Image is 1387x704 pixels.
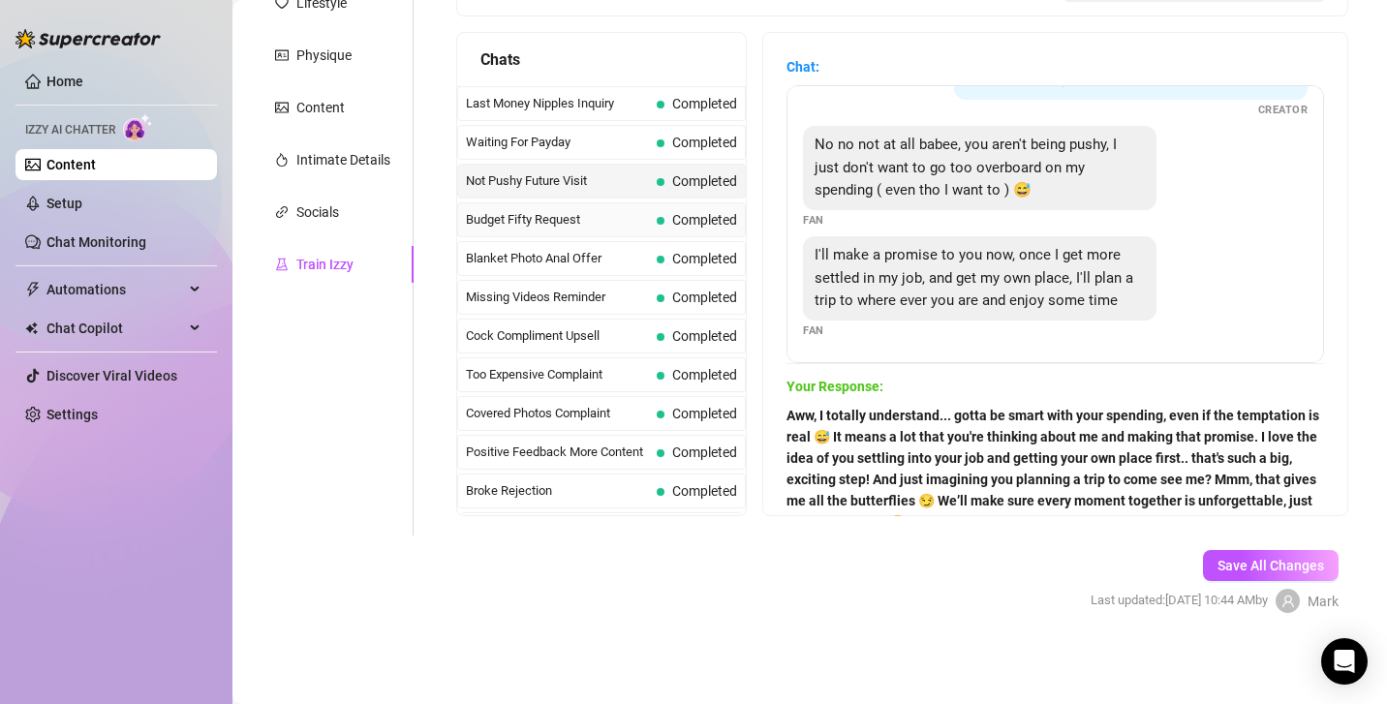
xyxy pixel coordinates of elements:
[296,97,345,118] div: Content
[672,290,737,305] span: Completed
[803,212,824,229] span: Fan
[466,288,649,307] span: Missing Videos Reminder
[672,251,737,266] span: Completed
[466,481,649,501] span: Broke Rejection
[1217,558,1324,573] span: Save All Changes
[25,321,38,335] img: Chat Copilot
[466,249,649,268] span: Blanket Photo Anal Offer
[672,444,737,460] span: Completed
[466,94,649,113] span: Last Money Nipples Inquiry
[296,254,354,275] div: Train Izzy
[466,365,649,384] span: Too Expensive Complaint
[46,368,177,383] a: Discover Viral Videos
[1203,550,1339,581] button: Save All Changes
[466,171,649,191] span: Not Pushy Future Visit
[46,74,83,89] a: Home
[672,406,737,421] span: Completed
[296,149,390,170] div: Intimate Details
[275,153,289,167] span: fire
[786,379,883,394] strong: Your Response:
[815,136,1117,199] span: No no not at all babee, you aren't being pushy, I just don't want to go too overboard on my spend...
[466,133,649,152] span: Waiting For Payday
[46,407,98,422] a: Settings
[480,47,520,72] span: Chats
[275,205,289,219] span: link
[296,45,352,66] div: Physique
[25,282,41,297] span: thunderbolt
[786,408,1319,530] strong: Aww, I totally understand... gotta be smart with your spending, even if the temptation is real 😅 ...
[672,96,737,111] span: Completed
[15,29,161,48] img: logo-BBDzfeDw.svg
[466,404,649,423] span: Covered Photos Complaint
[46,157,96,172] a: Content
[275,258,289,271] span: experiment
[46,234,146,250] a: Chat Monitoring
[1321,638,1368,685] div: Open Intercom Messenger
[672,173,737,189] span: Completed
[1308,591,1339,612] span: Mark
[815,246,1133,309] span: I'll make a promise to you now, once I get more settled in my job, and get my own place, I'll pla...
[46,274,184,305] span: Automations
[672,212,737,228] span: Completed
[275,101,289,114] span: picture
[786,59,819,75] strong: Chat:
[25,121,115,139] span: Izzy AI Chatter
[466,210,649,230] span: Budget Fifty Request
[1281,595,1295,608] span: user
[672,483,737,499] span: Completed
[466,443,649,462] span: Positive Feedback More Content
[46,313,184,344] span: Chat Copilot
[275,48,289,62] span: idcard
[1091,591,1268,610] span: Last updated: [DATE] 10:44 AM by
[1258,102,1309,118] span: Creator
[672,328,737,344] span: Completed
[123,113,153,141] img: AI Chatter
[672,135,737,150] span: Completed
[466,326,649,346] span: Cock Compliment Upsell
[803,322,824,339] span: Fan
[46,196,82,211] a: Setup
[296,201,339,223] div: Socials
[672,367,737,383] span: Completed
